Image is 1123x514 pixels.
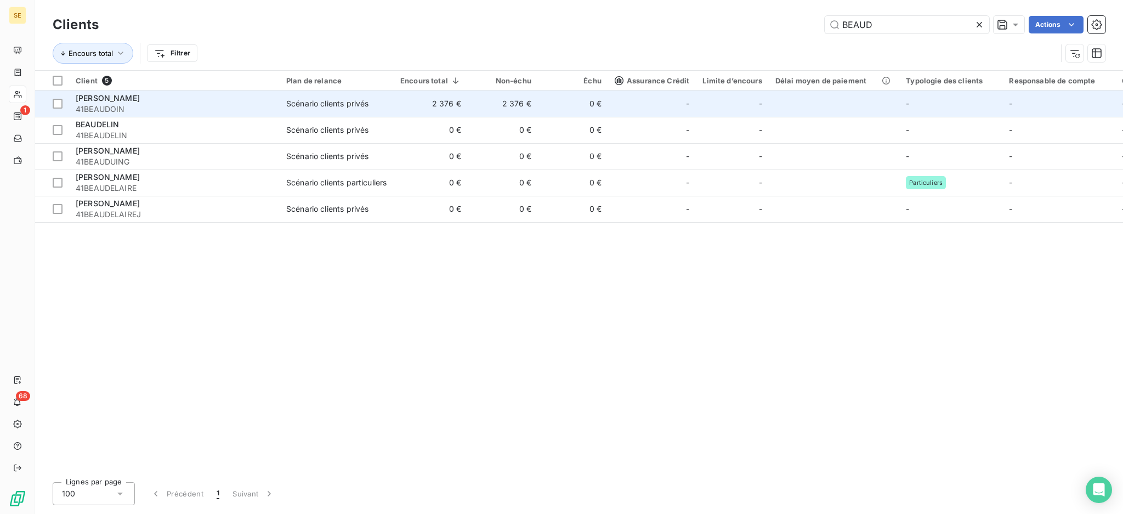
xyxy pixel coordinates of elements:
td: 0 € [394,117,468,143]
span: - [759,177,762,188]
td: 0 € [394,143,468,170]
span: 41BEAUDOIN [76,104,273,115]
td: 0 € [394,170,468,196]
span: Assurance Crédit [615,76,689,85]
div: Scénario clients privés [286,98,368,109]
div: Encours total [400,76,461,85]
span: - [1009,99,1012,108]
span: [PERSON_NAME] [76,93,140,103]
div: Scénario clients privés [286,204,368,214]
span: - [759,125,762,135]
div: Scénario clients particuliers [286,177,387,188]
td: 0 € [394,196,468,222]
td: 2 376 € [468,91,538,117]
span: 41BEAUDELAIREJ [76,209,273,220]
button: Précédent [144,482,210,505]
td: 0 € [538,196,608,222]
span: - [759,204,762,214]
span: Client [76,76,98,85]
td: 0 € [468,170,538,196]
span: 1 [217,488,219,499]
td: 0 € [468,117,538,143]
div: Échu [545,76,602,85]
span: 68 [16,391,30,401]
div: Délai moyen de paiement [775,76,893,85]
span: BEAUDELIN [76,120,119,129]
span: - [686,98,689,109]
div: Plan de relance [286,76,387,85]
span: 100 [62,488,75,499]
button: Filtrer [147,44,197,62]
span: 5 [102,76,112,86]
button: Suivant [226,482,281,505]
span: Particuliers [909,179,943,186]
span: - [759,151,762,162]
button: 1 [210,482,226,505]
span: - [1009,204,1012,213]
span: 41BEAUDELIN [76,130,273,141]
div: Open Intercom Messenger [1086,477,1112,503]
img: Logo LeanPay [9,490,26,507]
span: - [1009,178,1012,187]
span: - [686,204,689,214]
span: - [1009,151,1012,161]
span: [PERSON_NAME] [76,172,140,182]
span: [PERSON_NAME] [76,146,140,155]
span: - [1009,125,1012,134]
span: 1 [20,105,30,115]
span: - [759,98,762,109]
td: 0 € [538,143,608,170]
span: - [686,177,689,188]
h3: Clients [53,15,99,35]
span: - [906,125,909,134]
div: SE [9,7,26,24]
td: 0 € [468,143,538,170]
button: Encours total [53,43,133,64]
button: Actions [1029,16,1084,33]
td: 0 € [468,196,538,222]
span: Encours total [69,49,113,58]
span: 41BEAUDELAIRE [76,183,273,194]
input: Rechercher [825,16,989,33]
span: - [906,204,909,213]
span: - [686,151,689,162]
div: Scénario clients privés [286,125,368,135]
div: Responsable de compte [1009,76,1108,85]
span: 41BEAUDUING [76,156,273,167]
span: - [906,151,909,161]
div: Limite d’encours [702,76,762,85]
span: - [906,99,909,108]
span: [PERSON_NAME] [76,199,140,208]
div: Typologie des clients [906,76,996,85]
div: Non-échu [474,76,531,85]
td: 0 € [538,91,608,117]
div: Scénario clients privés [286,151,368,162]
td: 0 € [538,117,608,143]
span: - [686,125,689,135]
td: 0 € [538,170,608,196]
td: 2 376 € [394,91,468,117]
